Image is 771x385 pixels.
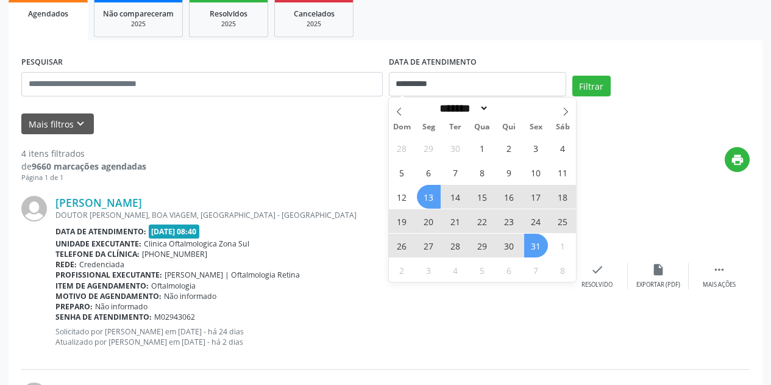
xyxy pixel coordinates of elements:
b: Unidade executante: [55,239,141,249]
i:  [712,263,726,276]
span: Outubro 29, 2025 [471,234,494,257]
span: Outubro 6, 2025 [417,160,441,184]
span: Outubro 23, 2025 [497,209,521,233]
span: Outubro 9, 2025 [497,160,521,184]
b: Senha de atendimento: [55,312,152,322]
span: Não compareceram [103,9,174,19]
span: Outubro 5, 2025 [390,160,414,184]
span: Novembro 8, 2025 [551,258,575,282]
span: Outubro 27, 2025 [417,234,441,257]
button: Mais filtroskeyboard_arrow_down [21,113,94,135]
i: check [591,263,604,276]
span: Ter [442,123,469,131]
span: Não informado [164,291,216,301]
i: insert_drive_file [652,263,665,276]
div: Exportar (PDF) [636,281,680,289]
span: Novembro 4, 2025 [444,258,467,282]
select: Month [436,102,489,115]
span: Setembro 29, 2025 [417,136,441,160]
span: Outubro 7, 2025 [444,160,467,184]
label: DATA DE ATENDIMENTO [389,53,477,72]
span: Seg [415,123,442,131]
span: Clinica Oftalmologica Zona Sul [144,239,249,249]
b: Item de agendamento: [55,281,149,291]
span: Novembro 7, 2025 [524,258,548,282]
div: 2025 [283,20,344,29]
div: 4 itens filtrados [21,147,146,160]
button: Filtrar [572,76,611,96]
span: Outubro 11, 2025 [551,160,575,184]
span: Outubro 28, 2025 [444,234,467,257]
span: Outubro 1, 2025 [471,136,494,160]
span: Agendados [28,9,68,19]
span: Outubro 17, 2025 [524,185,548,209]
b: Rede: [55,259,77,270]
img: img [21,196,47,221]
span: Outubro 25, 2025 [551,209,575,233]
span: Novembro 2, 2025 [390,258,414,282]
div: Página 1 de 1 [21,173,146,183]
span: Novembro 3, 2025 [417,258,441,282]
b: Profissional executante: [55,270,162,280]
span: Credenciada [79,259,124,270]
div: Resolvido [581,281,613,289]
span: Outubro 13, 2025 [417,185,441,209]
span: Outubro 15, 2025 [471,185,494,209]
span: Sáb [549,123,576,131]
div: 2025 [103,20,174,29]
span: Qui [496,123,522,131]
div: Mais ações [703,281,736,289]
p: Solicitado por [PERSON_NAME] em [DATE] - há 24 dias Atualizado por [PERSON_NAME] em [DATE] - há 2... [55,326,567,347]
span: Outubro 22, 2025 [471,209,494,233]
input: Year [489,102,529,115]
span: Resolvidos [210,9,247,19]
span: Não informado [95,301,147,312]
span: Outubro 3, 2025 [524,136,548,160]
div: DOUTOR [PERSON_NAME], BOA VIAGEM, [GEOGRAPHIC_DATA] - [GEOGRAPHIC_DATA] [55,210,567,220]
b: Preparo: [55,301,93,312]
div: de [21,160,146,173]
i: print [731,153,744,167]
label: PESQUISAR [21,53,63,72]
span: Outubro 20, 2025 [417,209,441,233]
span: Novembro 6, 2025 [497,258,521,282]
span: Outubro 18, 2025 [551,185,575,209]
span: Outubro 31, 2025 [524,234,548,257]
span: Oftalmologia [151,281,196,291]
span: Outubro 26, 2025 [390,234,414,257]
span: Outubro 16, 2025 [497,185,521,209]
span: [DATE] 08:40 [149,225,200,239]
span: Outubro 14, 2025 [444,185,467,209]
span: Outubro 4, 2025 [551,136,575,160]
span: Outubro 2, 2025 [497,136,521,160]
span: M02943062 [154,312,195,322]
strong: 9660 marcações agendadas [32,160,146,172]
span: Outubro 12, 2025 [390,185,414,209]
span: Outubro 24, 2025 [524,209,548,233]
span: Novembro 5, 2025 [471,258,494,282]
span: Outubro 10, 2025 [524,160,548,184]
span: Outubro 8, 2025 [471,160,494,184]
b: Motivo de agendamento: [55,291,162,301]
i: keyboard_arrow_down [74,117,87,131]
span: Outubro 21, 2025 [444,209,467,233]
span: Setembro 28, 2025 [390,136,414,160]
b: Telefone da clínica: [55,249,140,259]
div: 2025 [198,20,259,29]
span: Cancelados [294,9,335,19]
span: [PHONE_NUMBER] [142,249,207,259]
b: Data de atendimento: [55,226,146,237]
span: Novembro 1, 2025 [551,234,575,257]
span: Outubro 19, 2025 [390,209,414,233]
span: Dom [389,123,416,131]
span: Sex [522,123,549,131]
span: Qua [469,123,496,131]
button: print [725,147,750,172]
span: Setembro 30, 2025 [444,136,467,160]
span: Outubro 30, 2025 [497,234,521,257]
span: [PERSON_NAME] | Oftalmologia Retina [165,270,300,280]
a: [PERSON_NAME] [55,196,142,209]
